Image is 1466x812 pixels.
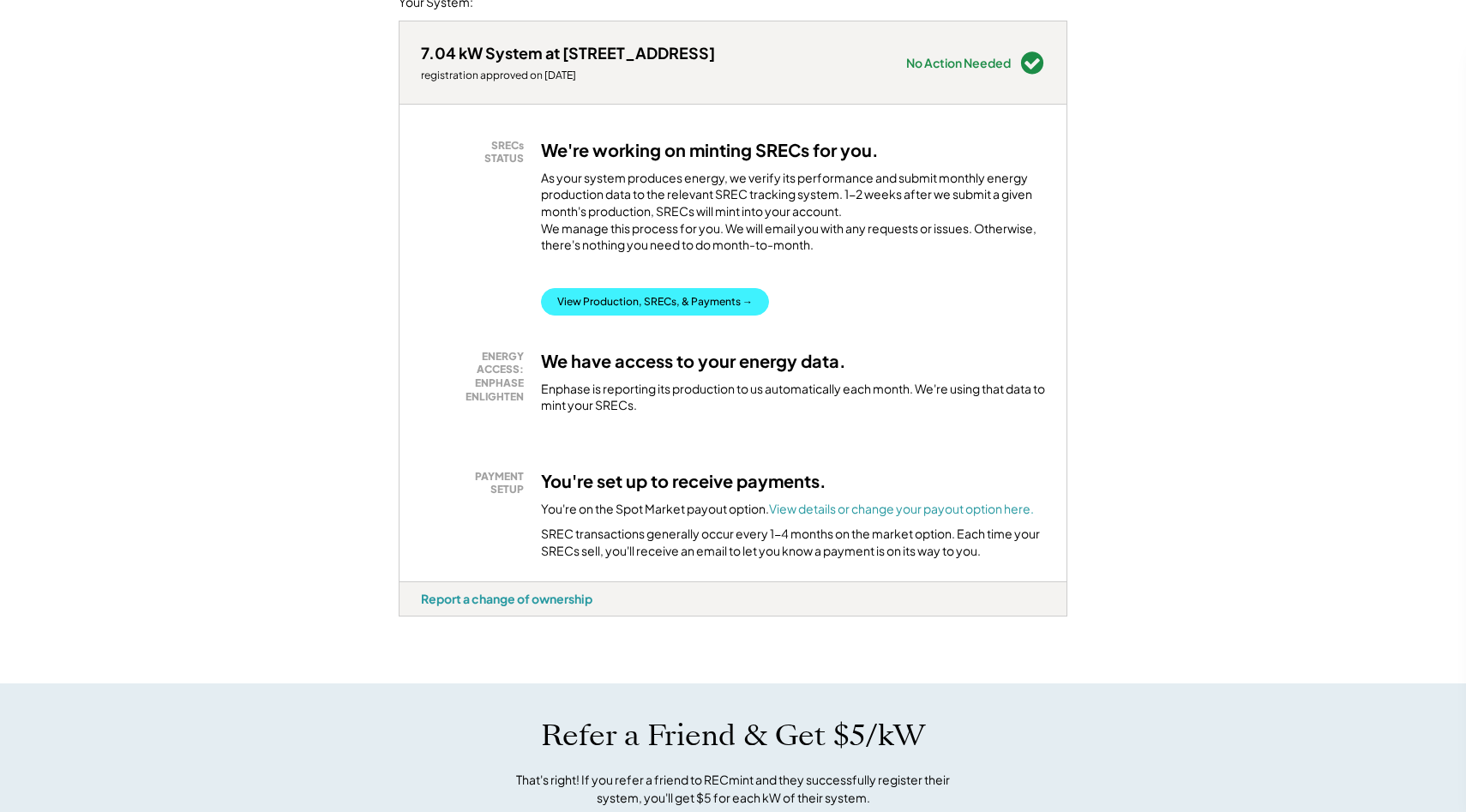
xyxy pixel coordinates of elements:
div: 7.04 kW System at [STREET_ADDRESS] [421,43,715,63]
div: registration approved on [DATE] [421,69,715,82]
div: SREC transactions generally occur every 1-4 months on the market option. Each time your SRECs sel... [541,526,1045,559]
h3: We're working on minting SRECs for you. [541,139,879,161]
h3: You're set up to receive payments. [541,470,826,492]
div: As your system produces energy, we verify its performance and submit monthly energy production da... [541,170,1045,262]
div: ztr1bum4 - MD 1.5x (BT) [399,617,454,623]
div: SRECs STATUS [430,139,524,165]
a: View details or change your payout option here. [769,501,1034,516]
div: ENERGY ACCESS: ENPHASE ENLIGHTEN [430,350,524,403]
div: You're on the Spot Market payout option. [541,501,1034,518]
button: View Production, SRECs, & Payments → [541,288,769,316]
div: That's right! If you refer a friend to RECmint and they successfully register their system, you'l... [497,771,969,807]
div: Enphase is reporting its production to us automatically each month. We're using that data to mint... [541,381,1045,414]
h3: We have access to your energy data. [541,350,846,372]
div: PAYMENT SETUP [430,470,524,496]
div: No Action Needed [906,57,1011,69]
div: Report a change of ownership [421,591,592,606]
h1: Refer a Friend & Get $5/kW [541,718,925,754]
